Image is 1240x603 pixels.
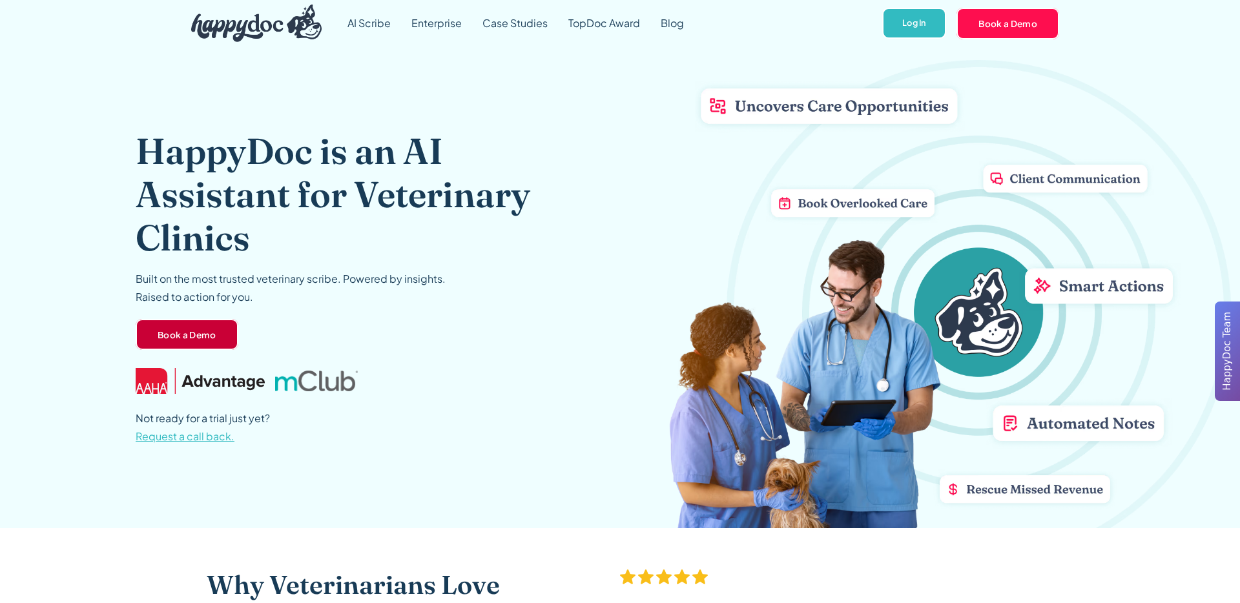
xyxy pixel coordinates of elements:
h1: HappyDoc is an AI Assistant for Veterinary Clinics [136,129,572,260]
span: Request a call back. [136,429,234,443]
a: Log In [882,8,946,39]
a: Book a Demo [136,319,238,350]
img: AAHA Advantage logo [136,368,265,394]
p: Built on the most trusted veterinary scribe. Powered by insights. Raised to action for you. [136,270,446,306]
img: mclub logo [275,371,358,391]
img: HappyDoc Logo: A happy dog with his ear up, listening. [191,5,322,42]
p: Not ready for a trial just yet? [136,409,270,445]
a: home [181,1,322,45]
a: Book a Demo [956,8,1059,39]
